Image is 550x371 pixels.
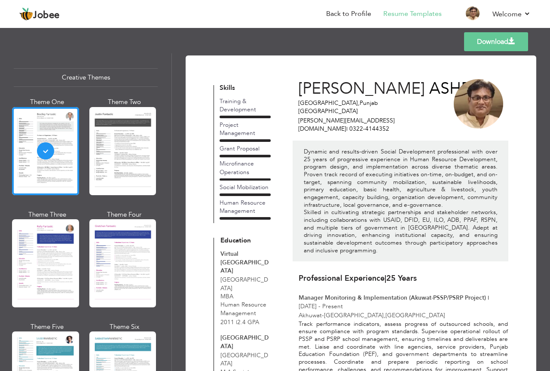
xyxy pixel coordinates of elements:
[14,210,81,219] div: Theme Three
[492,9,531,19] a: Welcome
[220,121,271,138] div: Project Management
[220,292,233,300] span: MBA
[14,68,158,87] div: Creative Themes
[14,98,81,107] div: Theme One
[454,79,503,129] img: AUXKQEe72jg6AAAAAElFTkSuQmCC
[220,351,268,368] span: [GEOGRAPHIC_DATA]
[14,322,81,331] div: Theme Five
[346,125,348,133] span: |
[220,183,271,191] div: Social Mobilization
[326,9,371,19] a: Back to Profile
[19,7,60,21] a: Jobee
[236,318,259,326] span: 2.4 GPA
[349,125,389,133] span: 0322-4144352
[220,318,234,326] span: 2011
[298,99,431,116] p: [GEOGRAPHIC_DATA] Punjab [GEOGRAPHIC_DATA]
[220,159,271,176] div: Microfinance Operations
[384,311,385,319] span: ,
[299,274,508,283] h3: Professional Experience 25 Years
[299,294,486,302] span: Manager Monitoring & Implementation (Akuwat-PSSP/PSRP Project)
[322,311,324,319] span: -
[220,237,271,245] h4: Education
[220,334,271,350] div: [GEOGRAPHIC_DATA]
[220,199,271,215] div: Human Resource Management
[488,294,489,302] span: |
[298,117,395,133] span: [PERSON_NAME][EMAIL_ADDRESS][DOMAIN_NAME]
[466,6,480,20] img: Profile Img
[220,97,271,114] div: Training & Development
[33,11,60,20] span: Jobee
[299,311,508,319] p: Akhuwat [GEOGRAPHIC_DATA] [GEOGRAPHIC_DATA]
[220,276,268,292] span: [GEOGRAPHIC_DATA]
[220,144,271,153] div: Grant Proposal
[429,78,491,100] span: ASHBAL
[299,302,343,310] span: [DATE] - Present
[304,148,498,254] p: Dynamic and results-driven Social Development professional with over 25 years of progressive expe...
[358,99,360,107] span: ,
[91,98,158,107] div: Theme Two
[91,322,158,331] div: Theme Six
[19,7,33,21] img: jobee.io
[464,32,528,51] a: Download
[298,78,425,100] span: [PERSON_NAME]
[385,273,386,284] span: |
[91,210,158,219] div: Theme Four
[220,85,271,92] h4: Skills
[236,318,237,326] span: |
[220,300,266,317] span: Human Resource Management
[220,250,271,275] div: Virtual [GEOGRAPHIC_DATA]
[383,9,442,19] a: Resume Templates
